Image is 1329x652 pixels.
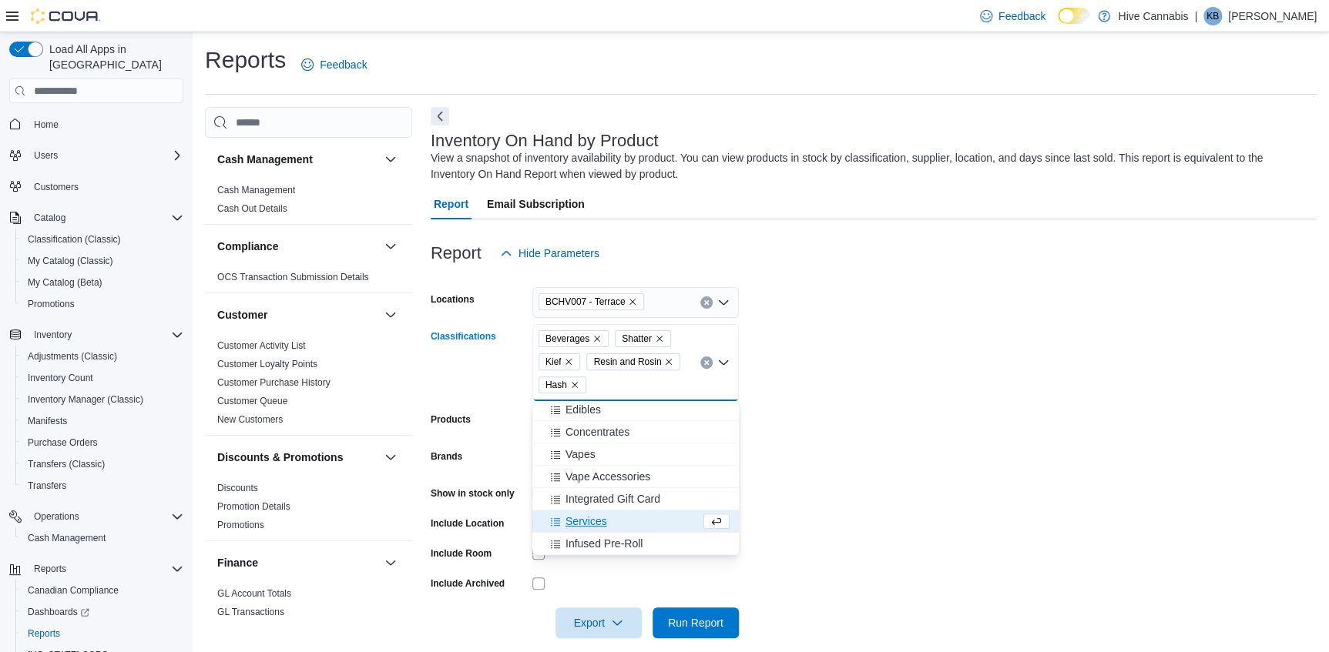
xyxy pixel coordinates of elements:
[565,469,650,484] span: Vape Accessories
[565,446,596,462] span: Vapes
[431,293,475,306] label: Locations
[217,588,291,599] a: GL Account Totals
[22,369,99,387] a: Inventory Count
[28,276,102,289] span: My Catalog (Beta)
[217,396,287,406] a: Customer Queue
[532,488,739,510] button: Integrated Gift Card
[532,510,739,533] button: Services
[28,178,85,196] a: Customers
[28,415,67,427] span: Manifests
[217,500,290,513] span: Promotion Details
[15,475,190,497] button: Transfers
[15,580,190,601] button: Canadian Compliance
[22,433,183,452] span: Purchase Orders
[217,339,306,352] span: Customer Activity List
[668,615,723,630] span: Run Report
[28,298,75,310] span: Promotions
[217,482,258,494] span: Discounts
[22,529,183,547] span: Cash Management
[22,230,127,249] a: Classification (Classic)
[22,412,73,430] a: Manifests
[217,501,290,512] a: Promotion Details
[217,555,378,570] button: Finance
[545,294,626,309] span: BCHV007 - Terrace
[655,334,664,343] button: Remove Shatter from selection in this group
[217,450,343,465] h3: Discounts & Promotions
[15,272,190,293] button: My Catalog (Beta)
[565,513,607,529] span: Services
[3,324,190,346] button: Inventory
[28,507,86,526] button: Operations
[15,229,190,250] button: Classification (Classic)
[217,152,378,167] button: Cash Management
[532,421,739,443] button: Concentrates
[217,555,258,570] h3: Finance
[1203,7,1222,25] div: Kait Becker
[586,353,680,370] span: Resin and Rosin
[3,506,190,527] button: Operations
[217,520,264,530] a: Promotions
[664,357,673,366] button: Remove Resin and Rosin from selection in this group
[34,149,58,162] span: Users
[28,326,78,344] button: Inventory
[22,476,183,495] span: Transfers
[217,239,378,254] button: Compliance
[28,606,89,618] span: Dashboards
[431,244,482,262] h3: Report
[717,356,730,369] button: Close list of options
[15,293,190,315] button: Promotions
[653,607,739,638] button: Run Report
[22,624,183,643] span: Reports
[31,8,100,24] img: Cova
[431,517,504,530] label: Include Location
[217,307,378,323] button: Customer
[22,347,183,366] span: Adjustments (Classic)
[22,295,81,313] a: Promotions
[28,372,93,384] span: Inventory Count
[545,331,589,346] span: Beverages
[545,354,562,369] span: Kief
[539,293,645,310] span: BCHV007 - Terrace
[628,297,637,306] button: Remove BCHV007 - Terrace from selection in this group
[217,414,283,425] a: New Customers
[22,476,72,495] a: Transfers
[28,560,72,578] button: Reports
[615,330,671,347] span: Shatter
[555,607,642,638] button: Export
[28,115,65,134] a: Home
[564,357,573,366] button: Remove Kief from selection in this group
[15,432,190,453] button: Purchase Orders
[217,450,378,465] button: Discounts & Promotions
[217,271,369,283] span: OCS Transaction Submission Details
[15,346,190,367] button: Adjustments (Classic)
[217,606,284,618] span: GL Transactions
[28,255,113,267] span: My Catalog (Classic)
[217,152,313,167] h3: Cash Management
[295,49,373,80] a: Feedback
[217,376,331,389] span: Customer Purchase History
[15,601,190,623] a: Dashboards
[28,584,119,597] span: Canadian Compliance
[15,389,190,410] button: Inventory Manager (Classic)
[593,354,661,369] span: Resin and Rosin
[28,627,60,640] span: Reports
[3,145,190,166] button: Users
[431,150,1309,182] div: View a snapshot of inventory availability by product. You can view products in stock by classific...
[205,181,412,224] div: Cash Management
[28,458,105,470] span: Transfers (Classic)
[15,623,190,644] button: Reports
[431,413,471,426] label: Products
[431,450,462,463] label: Brands
[22,433,104,452] a: Purchase Orders
[381,306,400,324] button: Customer
[431,577,505,590] label: Include Archived
[43,42,183,72] span: Load All Apps in [GEOGRAPHIC_DATA]
[974,1,1052,32] a: Feedback
[15,453,190,475] button: Transfers (Classic)
[15,367,190,389] button: Inventory Count
[22,273,183,292] span: My Catalog (Beta)
[217,587,291,600] span: GL Account Totals
[381,150,400,169] button: Cash Management
[22,347,123,366] a: Adjustments (Classic)
[532,533,739,555] button: Infused Pre-Roll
